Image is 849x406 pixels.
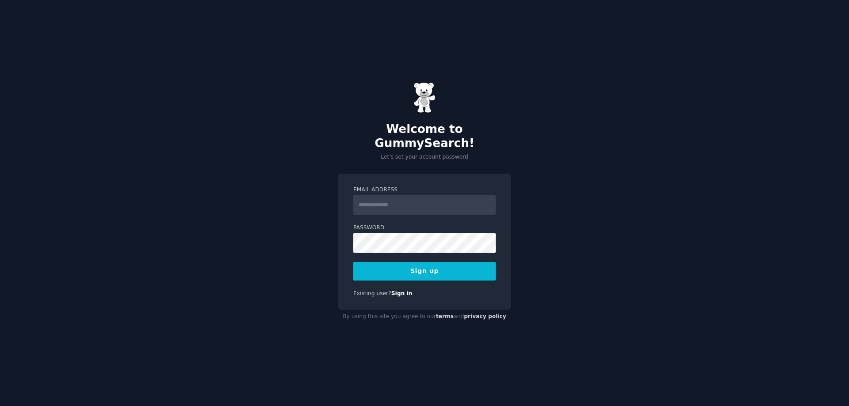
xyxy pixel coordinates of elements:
button: Sign up [353,262,496,281]
span: Existing user? [353,290,391,296]
a: Sign in [391,290,413,296]
h2: Welcome to GummySearch! [338,122,511,150]
p: Let's set your account password [338,153,511,161]
div: By using this site you agree to our and [338,310,511,324]
a: privacy policy [464,313,506,319]
img: Gummy Bear [413,82,436,113]
label: Password [353,224,496,232]
a: terms [436,313,454,319]
label: Email Address [353,186,496,194]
